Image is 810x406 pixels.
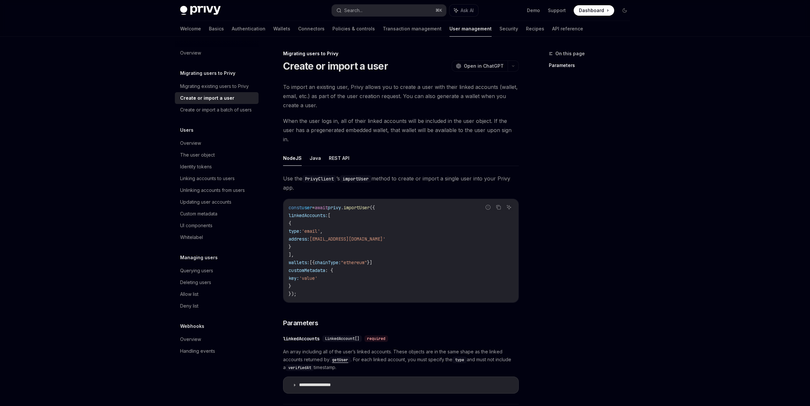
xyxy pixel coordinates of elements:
[180,347,215,355] div: Handling events
[180,198,231,206] div: Updating user accounts
[435,8,442,13] span: ⌘ K
[302,175,336,182] code: PrivyClient
[315,205,328,211] span: await
[341,260,367,265] span: "ethereum"
[175,184,259,196] a: Unlinking accounts from users
[494,203,503,211] button: Copy the contents from the code block
[312,205,315,211] span: =
[175,149,259,161] a: The user object
[289,212,328,218] span: linkedAccounts:
[180,82,249,90] div: Migrating existing users to Privy
[283,348,519,371] span: An array including all of the user’s linked accounts. These objects are in the same shape as the ...
[464,63,504,69] span: Open in ChatGPT
[325,267,333,273] span: : {
[175,137,259,149] a: Overview
[310,260,315,265] span: [{
[283,335,320,342] div: linkedAccounts
[364,335,388,342] div: required
[180,6,221,15] img: dark logo
[329,150,349,166] button: REST API
[328,205,341,211] span: privy
[180,290,198,298] div: Allow list
[175,92,259,104] a: Create or import a user
[180,175,235,182] div: Linking accounts to users
[499,21,518,37] a: Security
[283,318,318,328] span: Parameters
[175,80,259,92] a: Migrating existing users to Privy
[175,173,259,184] a: Linking accounts to users
[332,5,446,16] button: Search...⌘K
[180,233,203,241] div: Whitelabel
[286,364,314,371] code: verifiedAt
[320,228,323,234] span: ,
[180,126,194,134] h5: Users
[619,5,630,16] button: Toggle dark mode
[549,60,635,71] a: Parameters
[298,21,325,37] a: Connectors
[180,49,201,57] div: Overview
[344,205,370,211] span: importUser
[175,208,259,220] a: Custom metadata
[180,254,218,262] h5: Managing users
[526,21,544,37] a: Recipes
[574,5,614,16] a: Dashboard
[299,275,317,281] span: 'value'
[283,150,302,166] button: NodeJS
[175,333,259,345] a: Overview
[452,60,508,72] button: Open in ChatGPT
[175,300,259,312] a: Deny list
[175,277,259,288] a: Deleting users
[449,21,492,37] a: User management
[180,322,204,330] h5: Webhooks
[555,50,585,58] span: On this page
[273,21,290,37] a: Wallets
[552,21,583,37] a: API reference
[325,336,359,341] span: LinkedAccount[]
[329,357,351,362] a: getUser
[175,265,259,277] a: Querying users
[289,236,310,242] span: address:
[180,106,252,114] div: Create or import a batch of users
[370,205,375,211] span: ({
[527,7,540,14] a: Demo
[175,196,259,208] a: Updating user accounts
[289,228,302,234] span: type:
[383,21,442,37] a: Transaction management
[289,205,302,211] span: const
[175,231,259,243] a: Whitelabel
[180,151,215,159] div: The user object
[283,60,388,72] h1: Create or import a user
[283,50,519,57] div: Migrating users to Privy
[315,260,341,265] span: chainType:
[180,94,234,102] div: Create or import a user
[175,288,259,300] a: Allow list
[341,205,344,211] span: .
[367,260,372,265] span: }]
[289,220,291,226] span: {
[461,7,474,14] span: Ask AI
[175,220,259,231] a: UI components
[180,186,245,194] div: Unlinking accounts from users
[289,275,299,281] span: key:
[180,210,217,218] div: Custom metadata
[302,205,312,211] span: user
[175,161,259,173] a: Identity tokens
[175,104,259,116] a: Create or import a batch of users
[283,174,519,192] span: Use the ’s method to create or import a single user into your Privy app.
[180,139,201,147] div: Overview
[289,252,294,258] span: ],
[180,163,212,171] div: Identity tokens
[332,21,375,37] a: Policies & controls
[283,116,519,144] span: When the user logs in, all of their linked accounts will be included in the user object. If the u...
[289,260,310,265] span: wallets:
[180,267,213,275] div: Querying users
[340,175,371,182] code: importUser
[302,228,320,234] span: 'email'
[283,82,519,110] span: To import an existing user, Privy allows you to create a user with their linked accounts (wallet,...
[548,7,566,14] a: Support
[452,357,467,363] code: type
[232,21,265,37] a: Authentication
[579,7,604,14] span: Dashboard
[329,357,351,363] code: getUser
[289,291,296,297] span: });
